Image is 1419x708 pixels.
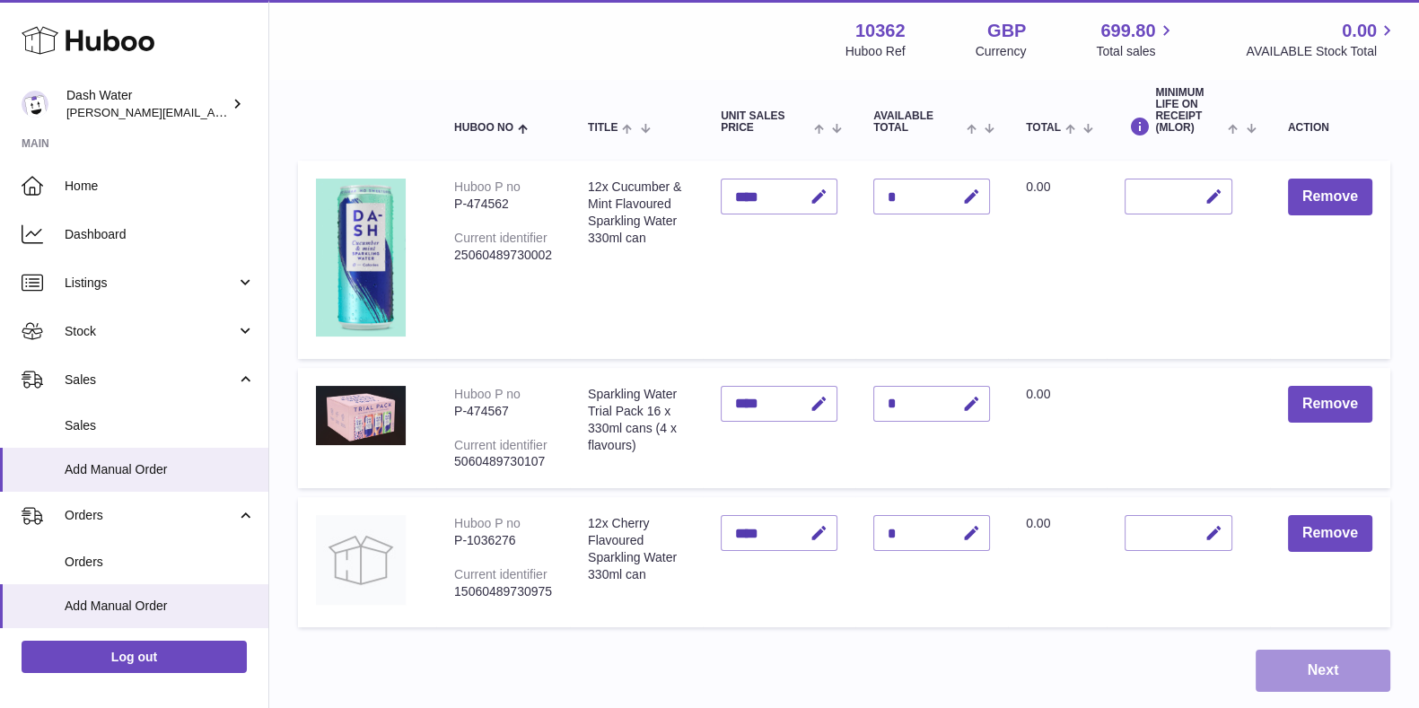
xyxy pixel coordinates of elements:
[316,515,406,605] img: 12x Cherry Flavoured Sparkling Water 330ml can
[721,110,810,134] span: Unit Sales Price
[454,403,552,420] div: P-474567
[1026,516,1050,530] span: 0.00
[65,178,255,195] span: Home
[1096,43,1176,60] span: Total sales
[65,226,255,243] span: Dashboard
[65,275,236,292] span: Listings
[1256,650,1390,692] button: Next
[316,179,406,337] img: 12x Cucumber & Mint Flavoured Sparkling Water 330ml can
[570,497,703,627] td: 12x Cherry Flavoured Sparkling Water 330ml can
[454,179,521,194] div: Huboo P no
[65,461,255,478] span: Add Manual Order
[65,323,236,340] span: Stock
[65,417,255,434] span: Sales
[454,453,552,470] div: 5060489730107
[65,507,236,524] span: Orders
[454,231,547,245] div: Current identifier
[316,386,406,445] img: Sparkling Water Trial Pack 16 x 330ml cans (4 x flavours)
[454,387,521,401] div: Huboo P no
[454,247,552,264] div: 25060489730002
[873,110,962,134] span: AVAILABLE Total
[1342,19,1377,43] span: 0.00
[454,567,547,581] div: Current identifier
[1096,19,1176,60] a: 699.80 Total sales
[1288,122,1372,134] div: Action
[1100,19,1155,43] span: 699.80
[1026,122,1061,134] span: Total
[65,554,255,571] span: Orders
[66,87,228,121] div: Dash Water
[65,598,255,615] span: Add Manual Order
[1246,19,1397,60] a: 0.00 AVAILABLE Stock Total
[570,161,703,358] td: 12x Cucumber & Mint Flavoured Sparkling Water 330ml can
[454,532,552,549] div: P-1036276
[65,371,236,389] span: Sales
[1246,43,1397,60] span: AVAILABLE Stock Total
[987,19,1026,43] strong: GBP
[570,368,703,488] td: Sparkling Water Trial Pack 16 x 330ml cans (4 x flavours)
[845,43,906,60] div: Huboo Ref
[855,19,906,43] strong: 10362
[588,122,618,134] span: Title
[1155,87,1223,135] span: Minimum Life On Receipt (MLOR)
[22,641,247,673] a: Log out
[1026,179,1050,194] span: 0.00
[976,43,1027,60] div: Currency
[66,105,360,119] span: [PERSON_NAME][EMAIL_ADDRESS][DOMAIN_NAME]
[1288,515,1372,552] button: Remove
[1288,386,1372,423] button: Remove
[454,196,552,213] div: P-474562
[454,122,513,134] span: Huboo no
[1026,387,1050,401] span: 0.00
[22,91,48,118] img: james@dash-water.com
[454,438,547,452] div: Current identifier
[454,583,552,600] div: 15060489730975
[454,516,521,530] div: Huboo P no
[1288,179,1372,215] button: Remove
